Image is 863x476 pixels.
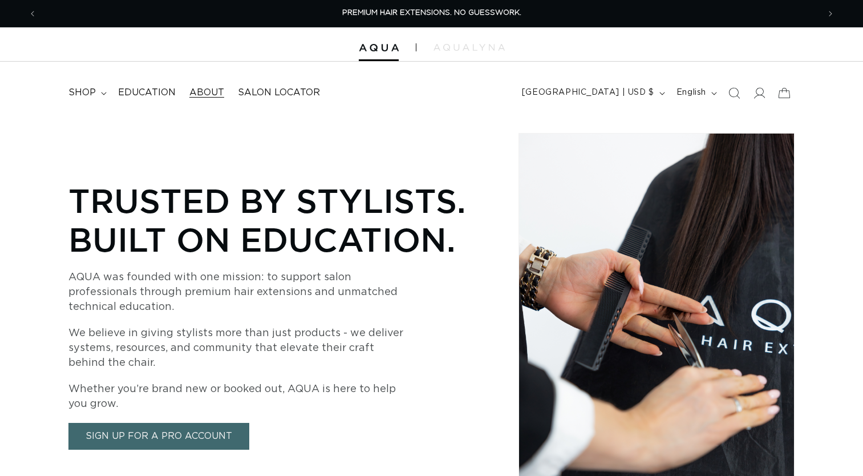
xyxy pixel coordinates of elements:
[231,80,327,106] a: Salon Locator
[62,80,111,106] summary: shop
[359,44,399,52] img: Aqua Hair Extensions
[522,87,654,99] span: [GEOGRAPHIC_DATA] | USD $
[342,9,521,17] span: PREMIUM HAIR EXTENSIONS. NO GUESSWORK.
[68,87,96,99] span: shop
[722,80,747,106] summary: Search
[68,382,411,412] p: Whether you’re brand new or booked out, AQUA is here to help you grow.
[238,87,320,99] span: Salon Locator
[68,423,249,450] a: Sign Up for a Pro Account
[433,44,505,51] img: aqualyna.com
[68,270,411,314] p: AQUA was founded with one mission: to support salon professionals through premium hair extensions...
[183,80,231,106] a: About
[118,87,176,99] span: Education
[68,181,482,259] p: Trusted by Stylists. Built on Education.
[20,3,45,25] button: Previous announcement
[189,87,224,99] span: About
[676,87,706,99] span: English
[68,326,411,370] p: We believe in giving stylists more than just products - we deliver systems, resources, and commun...
[515,82,670,104] button: [GEOGRAPHIC_DATA] | USD $
[670,82,722,104] button: English
[818,3,843,25] button: Next announcement
[111,80,183,106] a: Education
